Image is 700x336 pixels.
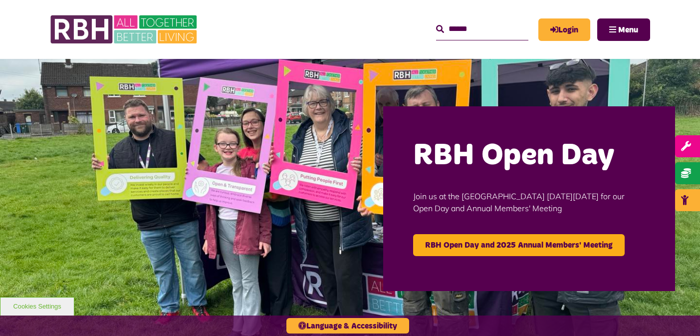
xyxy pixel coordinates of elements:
[413,136,645,175] h2: RBH Open Day
[538,18,590,41] a: MyRBH
[286,318,409,334] button: Language & Accessibility
[413,175,645,229] p: Join us at the [GEOGRAPHIC_DATA] [DATE][DATE] for our Open Day and Annual Members' Meeting
[50,10,200,49] img: RBH
[618,26,638,34] span: Menu
[597,18,650,41] button: Navigation
[413,234,625,256] a: RBH Open Day and 2025 Annual Members' Meeting
[655,291,700,336] iframe: Netcall Web Assistant for live chat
